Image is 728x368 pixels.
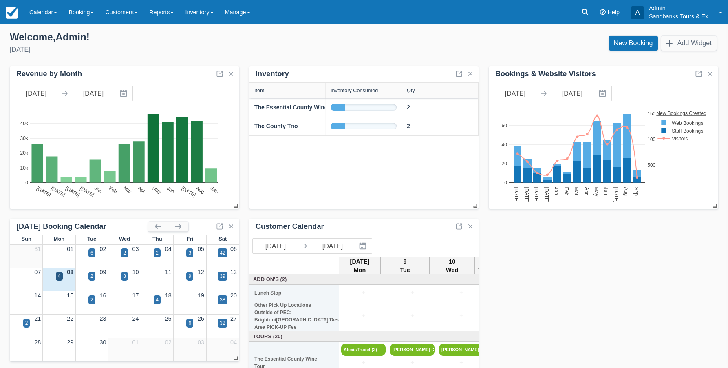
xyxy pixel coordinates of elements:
strong: 2 [407,123,410,129]
th: 11 Thu [475,257,492,275]
a: + [439,358,483,367]
a: 25 [165,315,172,322]
a: 04 [165,246,172,252]
a: + [341,288,386,297]
div: 4 [156,296,159,304]
div: [DATE] [10,45,357,55]
div: Bookings & Website Visitors [495,69,596,79]
a: 06 [230,246,237,252]
div: 2 [25,319,28,327]
div: 38 [220,296,225,304]
a: [PERSON_NAME] (2) [439,344,483,356]
a: 20 [230,292,237,299]
th: Lunch Stop [249,285,339,301]
input: Start Date [253,239,298,253]
a: 12 [198,269,204,275]
button: Add Widget [661,36,717,51]
span: Thu [152,236,162,242]
div: Welcome , Admin ! [10,31,357,43]
a: + [439,288,483,297]
div: 42 [220,249,225,257]
a: 07 [34,269,41,275]
button: Interact with the calendar and add the check-in date for your trip. [595,86,611,101]
div: Inventory [256,69,289,79]
a: The County Trio [254,122,298,131]
a: + [341,358,386,367]
th: Other Pick Up Locations Outside of PEC: Brighton/[GEOGRAPHIC_DATA]/Deseronto/[GEOGRAPHIC_DATA] Ar... [249,301,339,331]
a: Tours (20) [251,333,337,340]
p: Sandbanks Tours & Experiences [649,12,714,20]
text: New Bookings Created [657,110,707,116]
div: 3 [188,249,191,257]
span: Mon [54,236,65,242]
div: [DATE] Booking Calendar [16,222,148,231]
a: 21 [34,315,41,322]
a: 04 [230,339,237,346]
strong: The Essential County Wine Tour [254,104,342,111]
a: 10 [132,269,139,275]
div: 8 [123,273,126,280]
a: 26 [198,315,204,322]
a: 03 [198,339,204,346]
a: [PERSON_NAME] (2) [390,344,435,356]
a: 14 [34,292,41,299]
button: Interact with the calendar and add the check-in date for your trip. [116,86,132,101]
a: 03 [132,246,139,252]
input: End Date [310,239,355,253]
button: Interact with the calendar and add the check-in date for your trip. [355,239,372,253]
i: Help [600,9,606,15]
img: checkfront-main-nav-mini-logo.png [6,7,18,19]
a: AlexisTrudel (2) [341,344,386,356]
div: Qty [407,88,415,93]
a: 22 [67,315,73,322]
strong: 2 [407,104,410,111]
span: Fri [187,236,194,242]
a: 15 [67,292,73,299]
th: 10 Wed [429,257,475,275]
a: The Essential County Wine Tour [254,103,342,112]
a: 02 [165,339,172,346]
a: 24 [132,315,139,322]
div: 2 [90,273,93,280]
div: Customer Calendar [256,222,324,231]
input: End Date [71,86,116,101]
a: 11 [165,269,172,275]
th: [DATE] Mon [339,257,381,275]
span: Wed [119,236,130,242]
a: 31 [34,246,41,252]
span: Help [607,9,620,16]
a: Add On's (2) [251,275,337,283]
a: 09 [99,269,106,275]
a: 13 [230,269,237,275]
div: Inventory Consumed [331,88,378,93]
th: 9 Tue [380,257,429,275]
strong: The County Trio [254,123,298,129]
div: 6 [188,319,191,327]
div: Item [254,88,265,93]
a: 2 [407,122,410,131]
span: Sat [218,236,227,242]
a: + [341,312,386,321]
input: Start Date [13,86,59,101]
a: 19 [198,292,204,299]
a: + [390,312,435,321]
a: 23 [99,315,106,322]
div: 39 [220,273,225,280]
a: + [439,312,483,321]
span: Tue [87,236,96,242]
a: 16 [99,292,106,299]
a: 18 [165,292,172,299]
div: 2 [90,296,93,304]
div: Revenue by Month [16,69,82,79]
div: A [631,6,644,19]
p: Admin [649,4,714,12]
a: 01 [67,246,73,252]
div: 32 [220,319,225,327]
a: + [390,288,435,297]
input: End Date [549,86,595,101]
a: 29 [67,339,73,346]
a: 02 [99,246,106,252]
a: 2 [407,103,410,112]
a: 01 [132,339,139,346]
a: 05 [198,246,204,252]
